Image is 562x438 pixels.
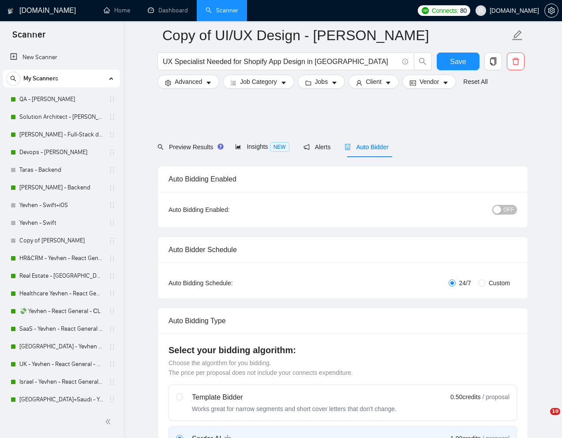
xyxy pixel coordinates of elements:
[109,149,116,156] span: holder
[105,417,114,426] span: double-left
[485,57,502,65] span: copy
[104,7,130,14] a: homeHome
[163,56,398,67] input: Search Freelance Jobs...
[235,143,241,150] span: area-chart
[19,161,103,179] a: Taras - Backend
[270,142,289,152] span: NEW
[169,278,285,288] div: Auto Bidding Schedule:
[162,24,510,46] input: Scanner name...
[402,59,408,64] span: info-circle
[157,144,164,150] span: search
[169,308,517,333] div: Auto Bidding Type
[345,143,388,151] span: Auto Bidder
[545,7,558,14] span: setting
[169,359,353,376] span: Choose the algorithm for you bidding. The price per proposal does not include your connects expen...
[305,79,311,86] span: folder
[507,53,525,70] button: delete
[109,219,116,227] span: holder
[169,166,517,192] div: Auto Bidding Enabled
[550,408,560,415] span: 10
[366,77,382,87] span: Client
[157,143,221,151] span: Preview Results
[450,392,480,402] span: 0.50 credits
[230,79,236,86] span: bars
[109,290,116,297] span: holder
[206,79,212,86] span: caret-down
[19,373,103,391] a: Israel - Yevhen - React General - СL
[303,144,310,150] span: notification
[298,75,345,89] button: folderJobscaret-down
[19,302,103,320] a: 💸 Yevhen - React General - СL
[512,30,523,41] span: edit
[331,79,337,86] span: caret-down
[5,28,52,47] span: Scanner
[223,75,294,89] button: barsJob Categorycaret-down
[437,53,480,70] button: Save
[410,79,416,86] span: idcard
[169,344,517,356] h4: Select your bidding algorithm:
[23,70,58,87] span: My Scanners
[19,285,103,302] a: Healthcare Yevhen - React General - СL
[532,408,553,429] iframe: Intercom live chat
[348,75,399,89] button: userClientcaret-down
[19,108,103,126] a: Solution Architect - [PERSON_NAME]
[169,205,285,215] div: Auto Bidding Enabled:
[19,391,103,408] a: [GEOGRAPHIC_DATA]+Saudi - Yevhen - React General - СL
[240,77,277,87] span: Job Category
[109,237,116,244] span: holder
[109,325,116,332] span: holder
[157,75,219,89] button: settingAdvancedcaret-down
[7,4,14,18] img: logo
[503,205,514,215] span: OFF
[19,320,103,338] a: SaaS - Yevhen - React General - СL
[10,49,113,66] a: New Scanner
[109,166,116,174] span: holder
[422,7,429,14] img: upwork-logo.png
[3,49,120,66] li: New Scanner
[19,179,103,196] a: [PERSON_NAME] - Backend
[385,79,391,86] span: caret-down
[19,249,103,267] a: HR&CRM - Yevhen - React General - СL
[456,278,475,288] span: 24/7
[19,232,103,249] a: Copy of [PERSON_NAME]
[109,184,116,191] span: holder
[450,56,466,67] span: Save
[19,338,103,355] a: [GEOGRAPHIC_DATA] - Yevhen - React General - СL
[463,77,487,87] a: Reset All
[315,77,328,87] span: Jobs
[175,77,202,87] span: Advanced
[544,7,558,14] a: setting
[414,57,431,65] span: search
[109,361,116,368] span: holder
[217,143,225,151] div: Tooltip anchor
[109,202,116,209] span: holder
[109,255,116,262] span: holder
[169,237,517,262] div: Auto Bidder Schedule
[165,79,171,86] span: setting
[235,143,289,150] span: Insights
[478,8,484,14] span: user
[148,7,188,14] a: dashboardDashboard
[303,143,331,151] span: Alerts
[19,143,103,161] a: Devops - [PERSON_NAME]
[19,267,103,285] a: Real Estate - [GEOGRAPHIC_DATA] - React General - СL
[109,96,116,103] span: holder
[460,6,467,15] span: 80
[6,72,20,86] button: search
[544,4,558,18] button: setting
[442,79,449,86] span: caret-down
[356,79,362,86] span: user
[19,355,103,373] a: UK - Yevhen - React General - СL
[484,53,502,70] button: copy
[192,392,397,403] div: Template Bidder
[109,308,116,315] span: holder
[19,91,103,108] a: QA - [PERSON_NAME]
[109,113,116,121] span: holder
[345,144,351,150] span: robot
[206,7,238,14] a: searchScanner
[432,6,458,15] span: Connects:
[19,214,103,232] a: Yevhen - Swift
[109,396,116,403] span: holder
[507,57,524,65] span: delete
[109,343,116,350] span: holder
